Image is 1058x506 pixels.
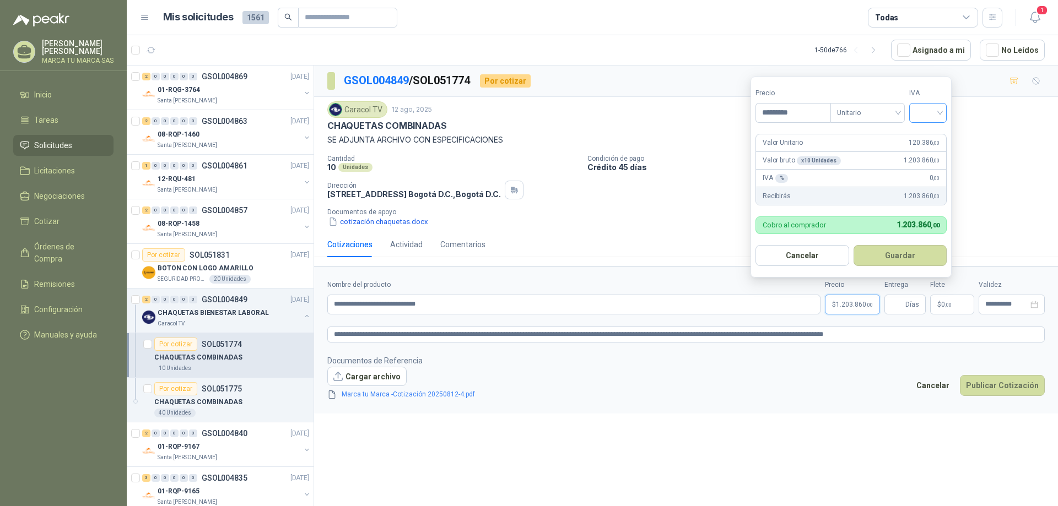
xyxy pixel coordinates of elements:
[190,251,230,259] p: SOL051831
[327,208,1054,216] p: Documentos de apoyo
[34,89,52,101] span: Inicio
[13,236,114,269] a: Órdenes de Compra
[142,296,150,303] div: 2
[825,280,880,290] label: Precio
[763,155,841,166] p: Valor bruto
[34,190,85,202] span: Negociaciones
[960,375,1045,396] button: Publicar Cotización
[142,115,311,150] a: 2 0 0 0 0 0 GSOL004863[DATE] Company Logo08-RQP-1460Santa [PERSON_NAME]
[34,329,97,341] span: Manuales y ayuda
[337,389,479,400] a: Marca tu Marca -Cotización 20250812-4.pdf
[209,275,251,284] div: 20 Unidades
[142,73,150,80] div: 2
[158,174,196,184] p: 12-RQU-481
[158,486,199,497] p: 01-RQP-9165
[875,12,898,24] div: Todas
[170,117,179,125] div: 0
[755,245,849,266] button: Cancelar
[152,162,160,170] div: 0
[42,57,114,64] p: MARCA TU MARCA SAS
[13,160,114,181] a: Licitaciones
[142,293,311,328] a: 2 0 0 0 0 0 GSOL004849[DATE] Company LogoCHAQUETAS BIENESTAR LABORALCaracol TV
[290,295,309,305] p: [DATE]
[933,157,940,164] span: ,00
[170,73,179,80] div: 0
[42,40,114,55] p: [PERSON_NAME] [PERSON_NAME]
[290,473,309,483] p: [DATE]
[290,428,309,439] p: [DATE]
[189,474,197,482] div: 0
[189,73,197,80] div: 0
[931,222,940,229] span: ,00
[390,238,423,251] div: Actividad
[763,191,791,202] p: Recibirás
[13,324,114,345] a: Manuales y ayuda
[327,120,446,132] p: CHAQUETAS COMBINADAS
[854,245,947,266] button: Guardar
[161,429,169,437] div: 0
[330,104,342,116] img: Company Logo
[180,162,188,170] div: 0
[152,73,160,80] div: 0
[202,296,247,303] p: GSOL004849
[837,105,898,121] span: Unitario
[290,116,309,127] p: [DATE]
[34,215,60,227] span: Cotizar
[941,301,952,308] span: 0
[284,13,292,21] span: search
[763,221,826,228] p: Cobro al comprador
[937,301,941,308] span: $
[327,355,493,367] p: Documentos de Referencia
[180,429,188,437] div: 0
[344,74,409,87] a: GSOL004849
[480,74,531,88] div: Por cotizar
[152,296,160,303] div: 0
[13,84,114,105] a: Inicio
[290,161,309,171] p: [DATE]
[154,382,197,395] div: Por cotizar
[142,489,155,502] img: Company Logo
[189,296,197,303] div: 0
[142,132,155,145] img: Company Logo
[161,206,169,214] div: 0
[825,295,880,314] p: $1.203.860,00
[910,375,956,396] button: Cancelar
[327,101,387,118] div: Caracol TV
[158,230,217,239] p: Santa [PERSON_NAME]
[290,72,309,82] p: [DATE]
[154,364,196,373] div: 10 Unidades
[142,444,155,458] img: Company Logo
[1036,5,1048,15] span: 1
[152,429,160,437] div: 0
[202,73,247,80] p: GSOL004869
[127,333,314,378] a: Por cotizarSOL051774CHAQUETAS COMBINADAS10 Unidades
[13,299,114,320] a: Configuración
[933,175,940,181] span: ,00
[163,9,234,25] h1: Mis solicitudes
[930,280,974,290] label: Flete
[161,117,169,125] div: 0
[930,173,940,183] span: 0
[161,474,169,482] div: 0
[202,474,247,482] p: GSOL004835
[909,138,940,148] span: 120.386
[13,274,114,295] a: Remisiones
[13,186,114,206] a: Negociaciones
[980,40,1045,61] button: No Leídos
[142,159,311,194] a: 1 0 0 0 0 0 GSOL004861[DATE] Company Logo12-RQU-481Santa [PERSON_NAME]
[158,308,269,318] p: CHAQUETAS BIENESTAR LABORAL
[202,206,247,214] p: GSOL004857
[775,174,789,183] div: %
[158,129,199,140] p: 08-RQP-1460
[158,275,207,284] p: SEGURIDAD PROVISER LTDA
[327,162,336,172] p: 10
[34,114,58,126] span: Tareas
[127,244,314,289] a: Por cotizarSOL051831[DATE] Company LogoBOTON CON LOGO AMARILLOSEGURIDAD PROVISER LTDA20 Unidades
[290,205,309,216] p: [DATE]
[891,40,971,61] button: Asignado a mi
[142,221,155,235] img: Company Logo
[930,295,974,314] p: $ 0,00
[161,162,169,170] div: 0
[158,85,200,95] p: 01-RQG-3764
[34,139,72,151] span: Solicitudes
